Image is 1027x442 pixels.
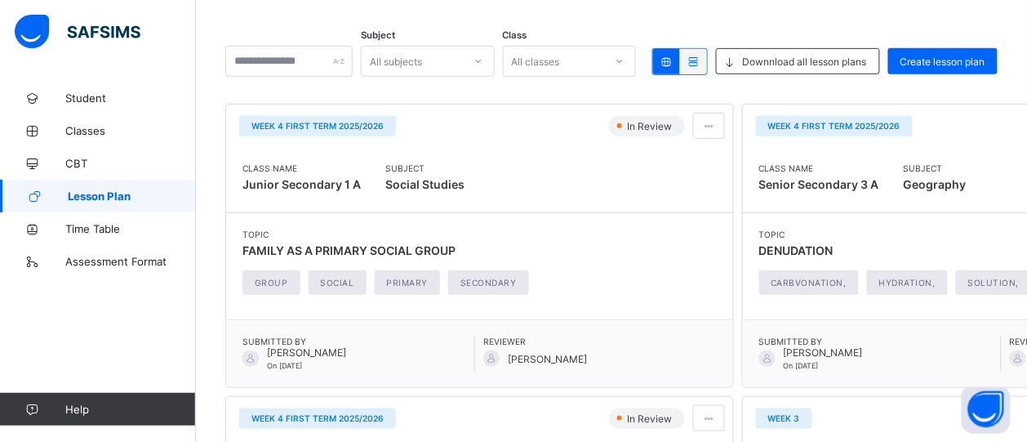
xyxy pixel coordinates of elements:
span: carbvonation, [771,278,847,288]
span: secondary [460,278,517,288]
span: social [321,278,354,288]
span: Class [503,29,527,41]
span: Junior Secondary 1 A [242,177,361,191]
div: All subjects [370,46,422,77]
span: On [DATE] [784,361,819,370]
span: FAMILY AS A PRIMARY SOCIAL GROUP [242,243,456,257]
span: Week 4 First term 2025/2026 [768,121,900,131]
span: Week 4 First term 2025/2026 [251,413,384,423]
span: Class Name [759,163,879,173]
span: Downnload all lesson plans [743,56,867,68]
span: Subject [361,29,395,41]
div: All classes [512,46,560,77]
span: [PERSON_NAME] [508,353,587,365]
span: Senior Secondary 3 A [759,177,879,191]
span: Social Studies [385,173,465,196]
span: Subject [904,163,967,173]
span: Lesson Plan [68,190,196,203]
span: Class Name [242,163,361,173]
span: Subject [385,163,465,173]
span: On [DATE] [267,361,302,370]
span: hydration, [879,278,936,288]
span: [PERSON_NAME] [784,346,863,359]
span: In Review [626,120,678,132]
span: Student [65,92,196,105]
span: group [255,278,288,288]
span: Help [65,403,195,416]
span: DENUDATION [759,243,834,257]
span: CBT [65,157,196,170]
span: Week 3 [768,413,800,423]
span: Submitted By [242,337,474,346]
span: [PERSON_NAME] [267,346,346,359]
span: Reviewer [483,337,716,346]
span: Classes [65,124,196,137]
span: Time Table [65,222,196,235]
span: Topic [242,230,537,239]
span: Assessment Format [65,255,196,268]
span: Week 4 First term 2025/2026 [251,121,384,131]
span: In Review [626,413,678,425]
span: Geography [904,173,967,196]
img: safsims [15,15,140,49]
span: Submitted By [759,337,1001,346]
span: Create lesson plan [900,56,985,68]
span: solution, [968,278,1020,288]
span: primary [387,278,429,288]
